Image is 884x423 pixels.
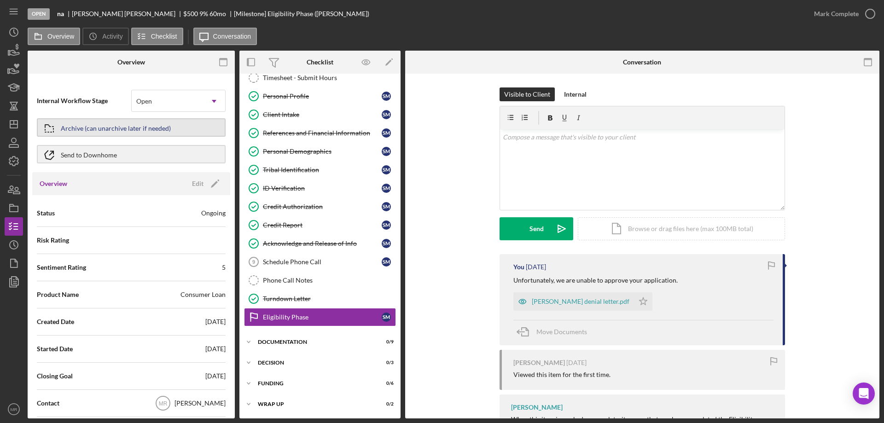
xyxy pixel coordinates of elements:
[199,10,208,17] div: 9 %
[377,381,394,386] div: 0 / 6
[72,10,183,17] div: [PERSON_NAME] [PERSON_NAME]
[193,28,257,45] button: Conversation
[213,33,251,40] label: Conversation
[263,295,395,302] div: Turndown Letter
[117,58,145,66] div: Overview
[252,259,255,265] tspan: 9
[559,87,591,101] button: Internal
[513,371,611,378] div: Viewed this item for the first time.
[28,28,80,45] button: Overview
[205,371,226,381] div: [DATE]
[382,202,391,211] div: S M
[244,234,396,253] a: Acknowledge and Release of InfoSM
[174,399,226,408] div: [PERSON_NAME]
[263,129,382,137] div: References and Financial Information
[263,277,395,284] div: Phone Call Notes
[61,146,117,162] div: Send to Downhome
[513,292,652,311] button: [PERSON_NAME] denial letter.pdf
[37,236,69,245] span: Risk Rating
[258,360,371,365] div: Decision
[244,308,396,326] a: Eligibility PhaseSM
[244,124,396,142] a: References and Financial InformationSM
[186,177,223,191] button: Edit
[263,185,382,192] div: ID Verification
[244,290,396,308] a: Turndown Letter
[183,10,198,17] span: $500
[37,145,226,163] button: Send to Downhome
[263,203,382,210] div: Credit Authorization
[37,399,59,408] span: Contact
[159,400,168,407] text: MR
[513,359,565,366] div: [PERSON_NAME]
[209,10,226,17] div: 60 mo
[258,401,371,407] div: Wrap up
[564,87,587,101] div: Internal
[244,142,396,161] a: Personal DemographicsSM
[513,275,678,285] p: Unfortunately, we are unable to approve your application.
[37,209,55,218] span: Status
[382,257,391,267] div: S M
[5,400,23,418] button: MR
[258,339,371,345] div: Documentation
[82,28,128,45] button: Activity
[37,263,86,272] span: Sentiment Rating
[623,58,661,66] div: Conversation
[263,74,395,81] div: Timesheet - Submit Hours
[263,313,382,321] div: Eligibility Phase
[244,69,396,87] a: Timesheet - Submit Hours
[37,344,73,353] span: Started Date
[263,111,382,118] div: Client Intake
[57,10,64,17] b: na
[244,216,396,234] a: Credit ReportSM
[192,177,204,191] div: Edit
[532,298,629,305] div: [PERSON_NAME] denial letter.pdf
[205,344,226,353] div: [DATE]
[151,33,177,40] label: Checklist
[61,119,171,136] div: Archive (can unarchive later if needed)
[102,33,122,40] label: Activity
[805,5,879,23] button: Mark Complete
[244,179,396,197] a: ID VerificationSM
[307,58,333,66] div: Checklist
[180,290,226,299] div: Consumer Loan
[37,371,73,381] span: Closing Goal
[513,320,596,343] button: Move Documents
[377,401,394,407] div: 0 / 2
[28,8,50,20] div: Open
[382,220,391,230] div: S M
[377,339,394,345] div: 0 / 9
[244,87,396,105] a: Personal ProfileSM
[258,381,371,386] div: Funding
[222,263,226,272] div: 5
[566,359,587,366] time: 2025-09-23 15:33
[263,148,382,155] div: Personal Demographics
[37,118,226,137] button: Archive (can unarchive later if needed)
[263,240,382,247] div: Acknowledge and Release of Info
[382,128,391,138] div: S M
[513,263,524,271] div: You
[37,290,79,299] span: Product Name
[37,96,131,105] span: Internal Workflow Stage
[244,253,396,271] a: 9Schedule Phone CallSM
[244,161,396,179] a: Tribal IdentificationSM
[382,165,391,174] div: S M
[263,221,382,229] div: Credit Report
[377,360,394,365] div: 0 / 3
[40,179,67,188] h3: Overview
[201,209,226,218] div: Ongoing
[47,33,74,40] label: Overview
[382,184,391,193] div: S M
[500,217,573,240] button: Send
[382,239,391,248] div: S M
[244,271,396,290] a: Phone Call Notes
[263,166,382,174] div: Tribal Identification
[536,328,587,336] span: Move Documents
[136,98,152,105] div: Open
[11,407,17,412] text: MR
[504,87,550,101] div: Visible to Client
[814,5,859,23] div: Mark Complete
[263,258,382,266] div: Schedule Phone Call
[244,105,396,124] a: Client IntakeSM
[500,87,555,101] button: Visible to Client
[382,92,391,101] div: S M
